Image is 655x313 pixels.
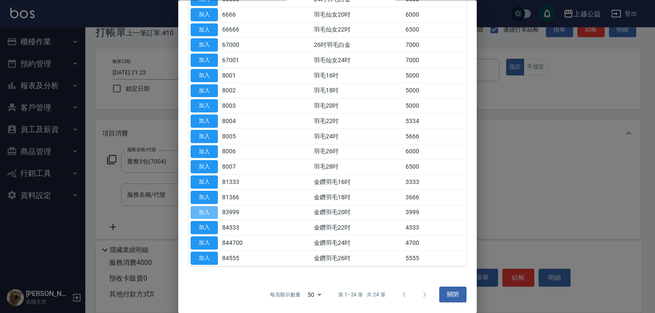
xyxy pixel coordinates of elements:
button: 加入 [191,84,218,98]
td: 6666 [220,7,275,23]
td: 5555 [403,251,467,266]
td: 金鑽羽毛26吋 [312,251,403,266]
td: 66666 [220,23,275,38]
td: 5334 [403,114,467,129]
button: 加入 [191,130,218,143]
td: 81333 [220,175,275,190]
td: 5000 [403,98,467,114]
button: 加入 [191,161,218,174]
td: 羽毛18吋 [312,83,403,99]
button: 關閉 [439,287,467,303]
td: 羽毛22吋 [312,114,403,129]
td: 羽毛20吋 [312,98,403,114]
button: 加入 [191,252,218,265]
button: 加入 [191,115,218,128]
td: 26吋羽毛白金 [312,37,403,53]
td: 金鑽羽毛22吋 [312,220,403,235]
td: 5000 [403,83,467,99]
td: 8003 [220,98,275,114]
td: 羽毛仙女22吋 [312,23,403,38]
td: 3999 [403,205,467,221]
td: 金鑽羽毛18吋 [312,190,403,205]
button: 加入 [191,54,218,67]
td: 4333 [403,220,467,235]
td: 羽毛16吋 [312,68,403,83]
td: 5666 [403,129,467,144]
td: 7000 [403,37,467,53]
button: 加入 [191,191,218,204]
button: 加入 [191,221,218,235]
td: 84555 [220,251,275,266]
div: 50 [304,283,325,306]
td: 844700 [220,235,275,251]
td: 8005 [220,129,275,144]
button: 加入 [191,23,218,37]
td: 83999 [220,205,275,221]
td: 5000 [403,68,467,83]
td: 8007 [220,159,275,175]
td: 6500 [403,23,467,38]
button: 加入 [191,8,218,21]
td: 8004 [220,114,275,129]
button: 加入 [191,237,218,250]
button: 加入 [191,69,218,82]
td: 4700 [403,235,467,251]
p: 第 1–24 筆 共 24 筆 [338,291,385,299]
td: 6000 [403,7,467,23]
td: 羽毛仙女24吋 [312,53,403,68]
td: 羽毛24吋 [312,129,403,144]
td: 8001 [220,68,275,83]
td: 7000 [403,53,467,68]
td: 羽毛28吋 [312,159,403,175]
td: 3666 [403,190,467,205]
button: 加入 [191,206,218,219]
p: 每頁顯示數量 [270,291,301,299]
td: 羽毛仙女20吋 [312,7,403,23]
td: 67001 [220,53,275,68]
button: 加入 [191,100,218,113]
td: 81366 [220,190,275,205]
button: 加入 [191,176,218,189]
td: 金鑽羽毛24吋 [312,235,403,251]
td: 6500 [403,159,467,175]
td: 金鑽羽毛16吋 [312,175,403,190]
td: 3333 [403,175,467,190]
td: 6000 [403,144,467,160]
td: 67000 [220,37,275,53]
td: 8006 [220,144,275,160]
button: 加入 [191,145,218,158]
td: 84333 [220,220,275,235]
td: 8002 [220,83,275,99]
td: 羽毛26吋 [312,144,403,160]
td: 金鑽羽毛20吋 [312,205,403,221]
button: 加入 [191,39,218,52]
